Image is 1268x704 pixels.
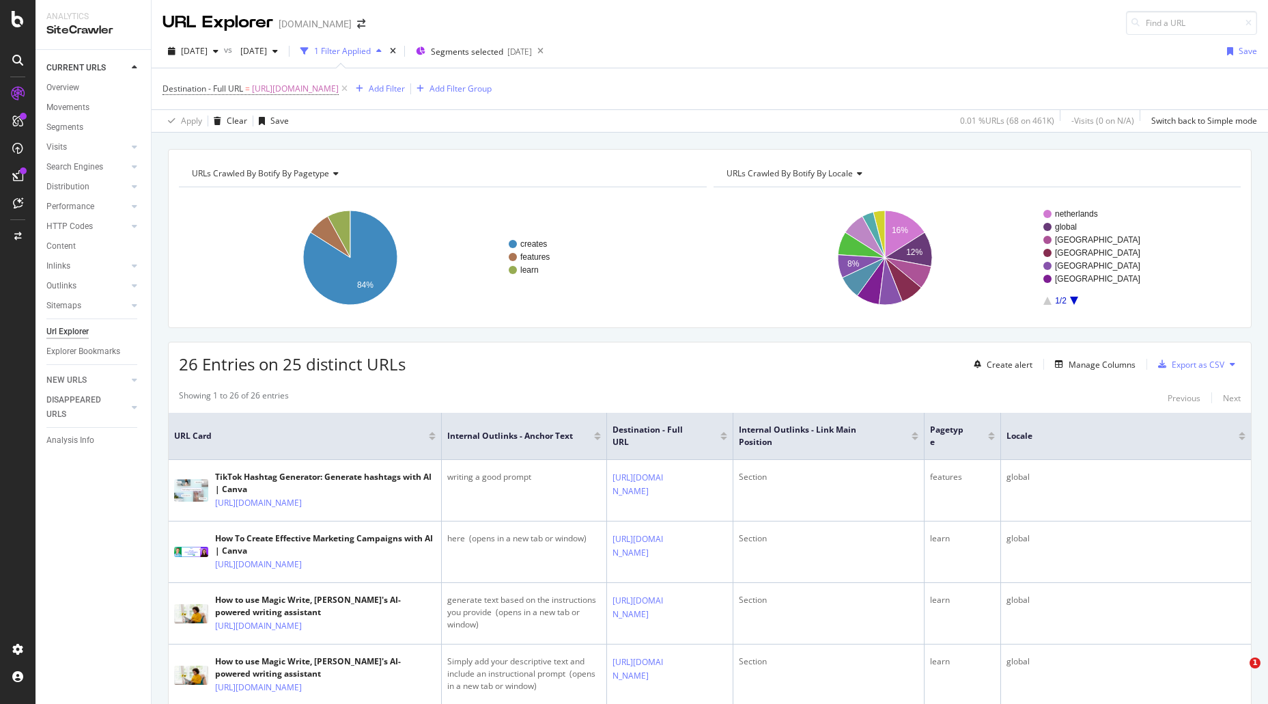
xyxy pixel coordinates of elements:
input: Find a URL [1126,11,1257,35]
span: Destination - Full URL [163,83,243,94]
button: Add Filter Group [411,81,492,97]
div: times [387,44,399,58]
span: = [245,83,250,94]
text: [GEOGRAPHIC_DATA] [1055,261,1140,271]
span: URL Card [174,430,425,442]
div: SiteCrawler [46,23,140,38]
button: Previous [1168,390,1200,406]
div: 1 Filter Applied [314,45,371,57]
div: global [1006,594,1245,606]
text: learn [520,265,539,275]
div: How to use Magic Write, [PERSON_NAME]'s AI-powered writing assistant [215,594,436,619]
span: [URL][DOMAIN_NAME] [252,79,339,98]
h4: URLs Crawled By Botify By locale [724,163,1229,185]
a: CURRENT URLS [46,61,128,75]
div: Distribution [46,180,89,194]
div: Section [739,471,918,483]
div: Overview [46,81,79,95]
div: HTTP Codes [46,219,93,234]
a: Visits [46,140,128,154]
div: - Visits ( 0 on N/A ) [1071,115,1134,126]
button: Next [1223,390,1241,406]
a: Outlinks [46,279,128,293]
button: Manage Columns [1049,356,1136,373]
div: Add Filter [369,83,405,94]
a: Inlinks [46,259,128,273]
div: Movements [46,100,89,115]
a: HTTP Codes [46,219,128,234]
button: Switch back to Simple mode [1146,110,1257,132]
svg: A chart. [179,198,703,317]
div: Outlinks [46,279,76,293]
div: writing a good prompt [447,471,601,483]
div: Apply [181,115,202,126]
a: [URL][DOMAIN_NAME] [612,471,668,498]
div: here ⁠ (opens in a new tab or window) [447,532,601,545]
span: Segments selected [431,46,503,57]
text: [GEOGRAPHIC_DATA] [1055,235,1140,245]
span: Internal Outlinks - Anchor Text [447,430,574,442]
div: How to use Magic Write, [PERSON_NAME]'s AI-powered writing assistant [215,655,436,680]
a: Distribution [46,180,128,194]
button: Save [1222,40,1257,62]
button: Clear [208,110,247,132]
a: Search Engines [46,160,128,174]
div: URL Explorer [163,11,273,34]
a: DISAPPEARED URLS [46,393,128,422]
div: global [1006,471,1245,483]
div: Analytics [46,11,140,23]
div: Section [739,594,918,606]
button: [DATE] [163,40,224,62]
div: How To Create Effective Marketing Campaigns with AI | Canva [215,532,436,557]
div: generate text based on the instructions you provide ⁠ (opens in a new tab or window) [447,594,601,631]
div: Save [1239,45,1257,57]
span: locale [1006,430,1218,442]
text: creates [520,239,547,249]
img: main image [174,666,208,685]
div: learn [930,655,995,668]
svg: A chart. [714,198,1237,317]
div: DISAPPEARED URLS [46,393,115,422]
div: Performance [46,200,94,214]
button: 1 Filter Applied [295,40,387,62]
div: TikTok Hashtag Generator: Generate hashtags with AI | Canva [215,471,436,496]
text: netherlands [1055,209,1098,219]
div: Inlinks [46,259,70,273]
h4: URLs Crawled By Botify By pagetype [189,163,694,185]
span: 26 Entries on 25 distinct URLs [179,353,406,375]
a: [URL][DOMAIN_NAME] [215,496,302,510]
img: main image [174,604,208,623]
a: Analysis Info [46,433,141,448]
div: NEW URLS [46,373,87,388]
div: learn [930,532,995,545]
iframe: Intercom live chat [1222,658,1254,690]
div: Clear [227,115,247,126]
span: 1 [1250,658,1260,668]
div: learn [930,594,995,606]
button: Save [253,110,289,132]
div: Url Explorer [46,325,89,339]
a: [URL][DOMAIN_NAME] [612,532,668,560]
div: Explorer Bookmarks [46,344,120,359]
div: Section [739,532,918,545]
a: Overview [46,81,141,95]
text: 1/2 [1055,296,1067,306]
a: Performance [46,200,128,214]
span: Destination - Full URL [612,424,700,448]
a: Url Explorer [46,325,141,339]
text: [GEOGRAPHIC_DATA] [1055,248,1140,258]
a: Segments [46,120,141,135]
text: [GEOGRAPHIC_DATA] [1055,274,1140,284]
span: pagetype [930,424,968,448]
div: Save [270,115,289,126]
text: 84% [357,280,374,290]
div: Search Engines [46,160,103,174]
text: global [1055,222,1077,232]
div: Manage Columns [1069,359,1136,370]
div: [DATE] [507,46,532,57]
a: Sitemaps [46,299,128,313]
a: NEW URLS [46,373,128,388]
div: Switch back to Simple mode [1151,115,1257,126]
text: 16% [891,226,907,235]
div: Previous [1168,392,1200,404]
